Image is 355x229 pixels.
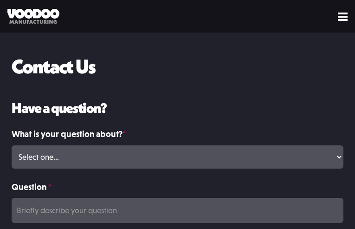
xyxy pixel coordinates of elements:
[12,127,343,141] label: What is your question about?
[12,198,343,223] input: Briefly describe your question
[12,56,244,77] h1: Contact Us
[7,9,59,24] img: Voodoo Manufacturing logo
[12,182,46,192] strong: Question
[12,100,343,116] h2: Have a question?
[338,13,348,21] img: menu icon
